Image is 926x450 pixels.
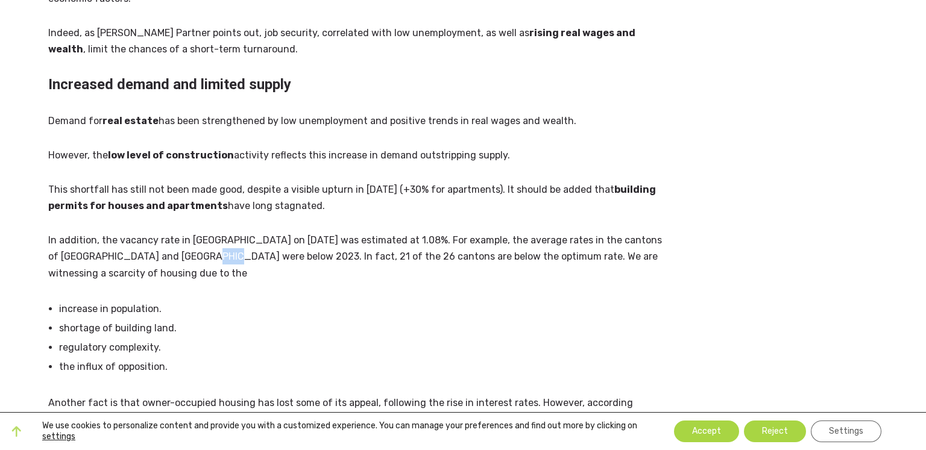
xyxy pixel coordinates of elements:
p: Another fact is that owner-occupied housing has lost some of its appeal, following the rise in in... [48,395,667,427]
p: Indeed, as [PERSON_NAME] Partner points out, job security, correlated with low unemployment, as w... [48,25,667,57]
li: increase in population. [59,299,667,319]
p: Demand for has been strengthened by low unemployment and positive trends in real wages and wealth. [48,113,667,129]
button: Accept [674,420,739,442]
p: However, the activity reflects this increase in demand outstripping supply. [48,147,667,163]
p: This shortfall has still not been made good, despite a visible upturn in [DATE] (+30% for apartme... [48,181,667,214]
strong: real estate [102,115,159,127]
button: Reject [744,420,806,442]
li: shortage of building land. [59,319,667,338]
strong: low level of construction [108,149,234,161]
button: Settings [811,420,881,442]
li: regulatory complexity. [59,338,667,357]
p: We use cookies to personalize content and provide you with a customized experience. You can manag... [42,420,644,442]
li: the influx of opposition. [59,357,667,377]
p: In addition, the vacancy rate in [GEOGRAPHIC_DATA] on [DATE] was estimated at 1.08%. For example,... [48,232,667,281]
h2: Increased demand and limited supply [48,75,667,94]
button: settings [42,431,75,442]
